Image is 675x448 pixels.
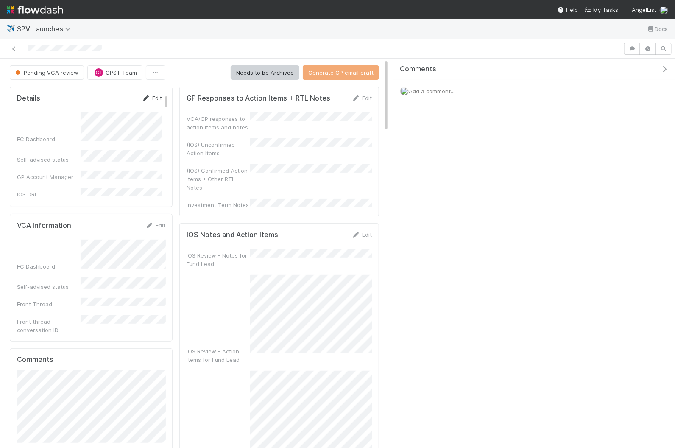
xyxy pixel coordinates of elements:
[187,201,250,209] div: Investment Term Notes
[17,190,81,199] div: IOS DRI
[187,347,250,364] div: IOS Review - Action Items for Fund Lead
[17,356,165,364] h5: Comments
[17,155,81,164] div: Self-advised status
[187,231,278,239] h5: IOS Notes and Action Items
[7,3,63,17] img: logo-inverted-e16ddd16eac7371096b0.svg
[17,135,81,143] div: FC Dashboard
[7,25,15,32] span: ✈️
[87,65,142,80] button: GTGPST Team
[187,115,250,132] div: VCA/GP responses to action items and notes
[17,221,71,230] h5: VCA Information
[647,24,668,34] a: Docs
[585,6,618,13] span: My Tasks
[17,94,40,103] h5: Details
[17,283,81,291] div: Self-advised status
[95,68,103,77] div: GPST Team
[303,65,379,80] button: Generate GP email draft
[145,222,165,229] a: Edit
[187,94,330,103] h5: GP Responses to Action Items + RTL Notes
[106,69,137,76] span: GPST Team
[409,88,455,95] span: Add a comment...
[17,317,81,334] div: Front thread - conversation ID
[352,95,372,101] a: Edit
[142,95,162,101] a: Edit
[660,6,668,14] img: avatar_eed832e9-978b-43e4-b51e-96e46fa5184b.png
[17,300,81,308] div: Front Thread
[585,6,618,14] a: My Tasks
[96,70,102,75] span: GT
[187,140,250,157] div: (IOS) Unconfirmed Action Items
[231,65,299,80] button: Needs to be Archived
[400,87,409,95] img: avatar_eed832e9-978b-43e4-b51e-96e46fa5184b.png
[187,166,250,192] div: (IOS) Confirmed Action Items + Other RTL Notes
[17,25,75,33] span: SPV Launches
[17,173,81,181] div: GP Account Manager
[400,65,436,73] span: Comments
[187,251,250,268] div: IOS Review - Notes for Fund Lead
[352,231,372,238] a: Edit
[17,262,81,271] div: FC Dashboard
[632,6,656,13] span: AngelList
[558,6,578,14] div: Help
